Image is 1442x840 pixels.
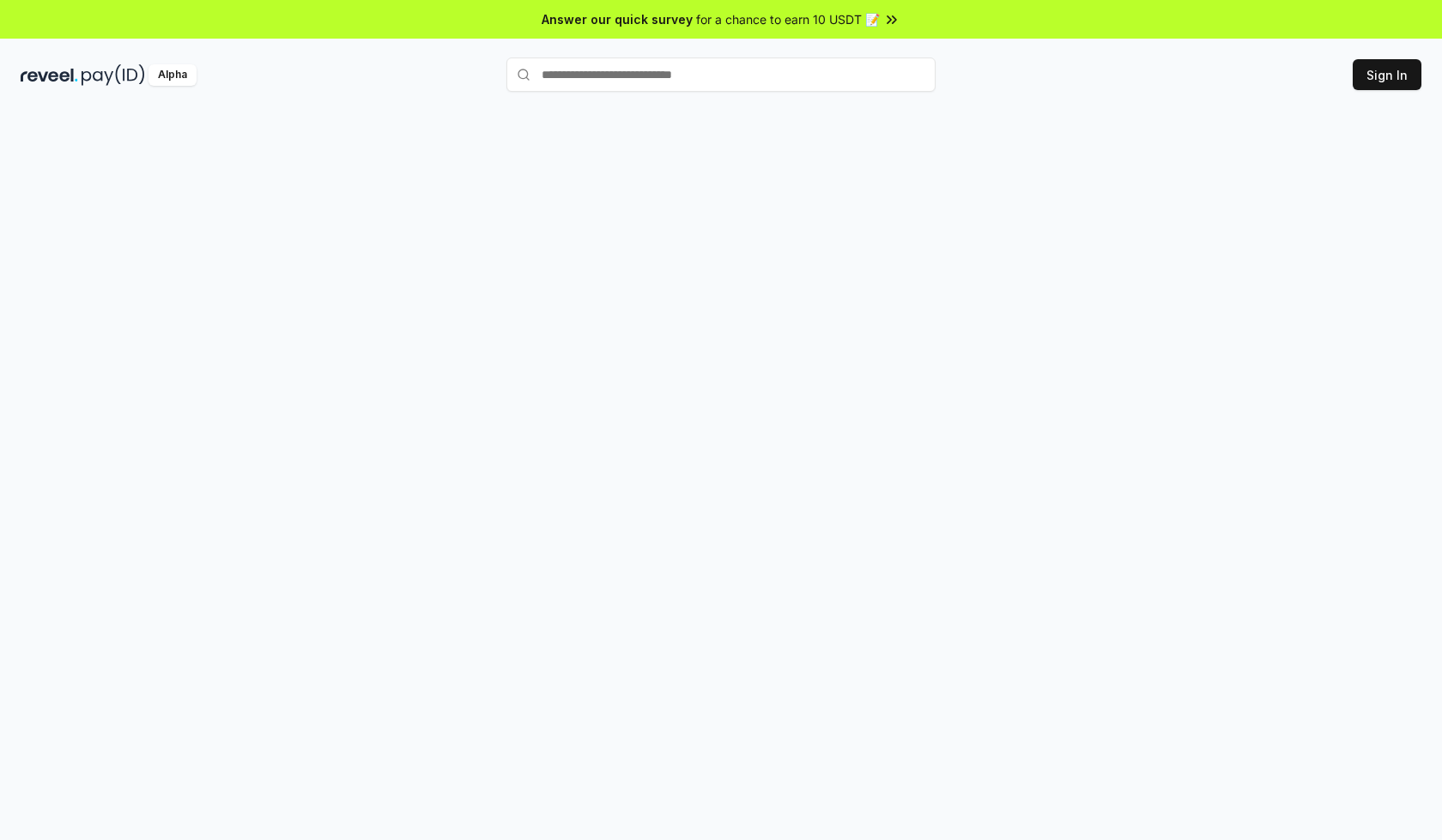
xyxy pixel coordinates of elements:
[696,10,880,28] span: for a chance to earn 10 USDT 📝
[21,64,78,86] img: reveel_dark
[148,64,197,86] div: Alpha
[82,64,145,86] img: pay_id
[1353,59,1421,90] button: Sign In
[542,10,693,28] span: Answer our quick survey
